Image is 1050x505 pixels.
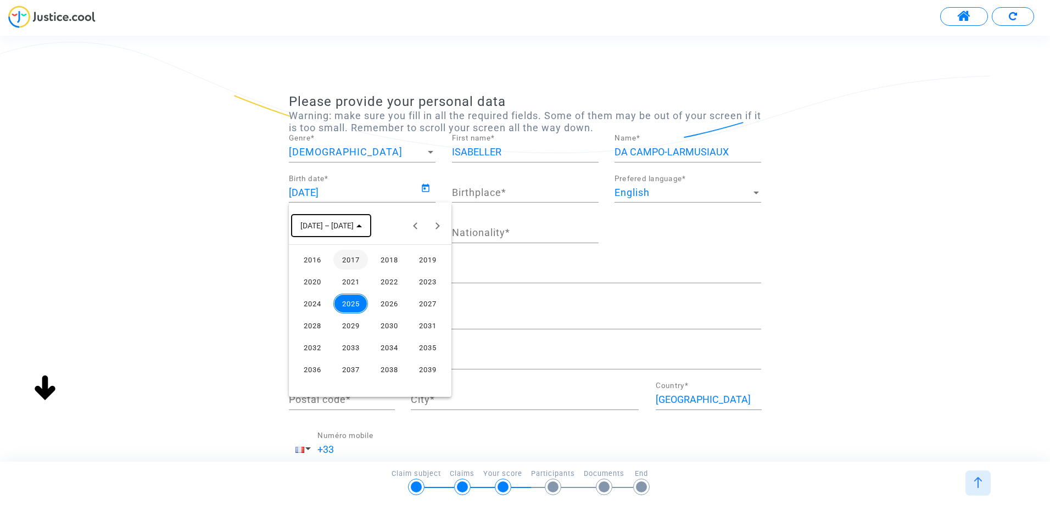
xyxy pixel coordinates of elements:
td: 2038 [370,358,409,380]
td: 2018 [370,249,409,271]
td: 2024 [293,293,332,315]
td: 2026 [370,293,409,315]
div: 2036 [295,360,329,379]
td: 2023 [409,271,447,293]
div: 2023 [410,272,445,291]
td: 2031 [409,315,447,336]
div: 2025 [333,294,368,313]
span: [DATE] – [DATE] [300,222,354,231]
div: 2024 [295,294,329,313]
td: 2033 [332,336,370,358]
td: 2019 [409,249,447,271]
td: 2017 [332,249,370,271]
td: 2034 [370,336,409,358]
div: 2027 [410,294,445,313]
div: 2039 [410,360,445,379]
td: 2029 [332,315,370,336]
td: 2027 [409,293,447,315]
td: 2022 [370,271,409,293]
div: 2030 [372,316,406,335]
div: 2016 [295,250,329,270]
button: Choose date [292,215,371,237]
div: 2028 [295,316,329,335]
td: 2028 [293,315,332,336]
td: 2035 [409,336,447,358]
div: 2031 [410,316,445,335]
div: 2032 [295,338,329,357]
div: 2035 [410,338,445,357]
td: 2016 [293,249,332,271]
div: 2017 [333,250,368,270]
td: 2025 [332,293,370,315]
div: 2026 [372,294,406,313]
button: Next 24 years [427,215,449,237]
td: 2036 [293,358,332,380]
div: 2019 [410,250,445,270]
button: Previous 24 years [405,215,427,237]
div: 2022 [372,272,406,291]
td: 2020 [293,271,332,293]
td: 2037 [332,358,370,380]
td: 2021 [332,271,370,293]
td: 2032 [293,336,332,358]
div: 2021 [333,272,368,291]
div: 2029 [333,316,368,335]
div: 2033 [333,338,368,357]
div: 2018 [372,250,406,270]
div: 2020 [295,272,329,291]
td: 2030 [370,315,409,336]
div: 2037 [333,360,368,379]
td: 2039 [409,358,447,380]
div: 2038 [372,360,406,379]
div: 2034 [372,338,406,357]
